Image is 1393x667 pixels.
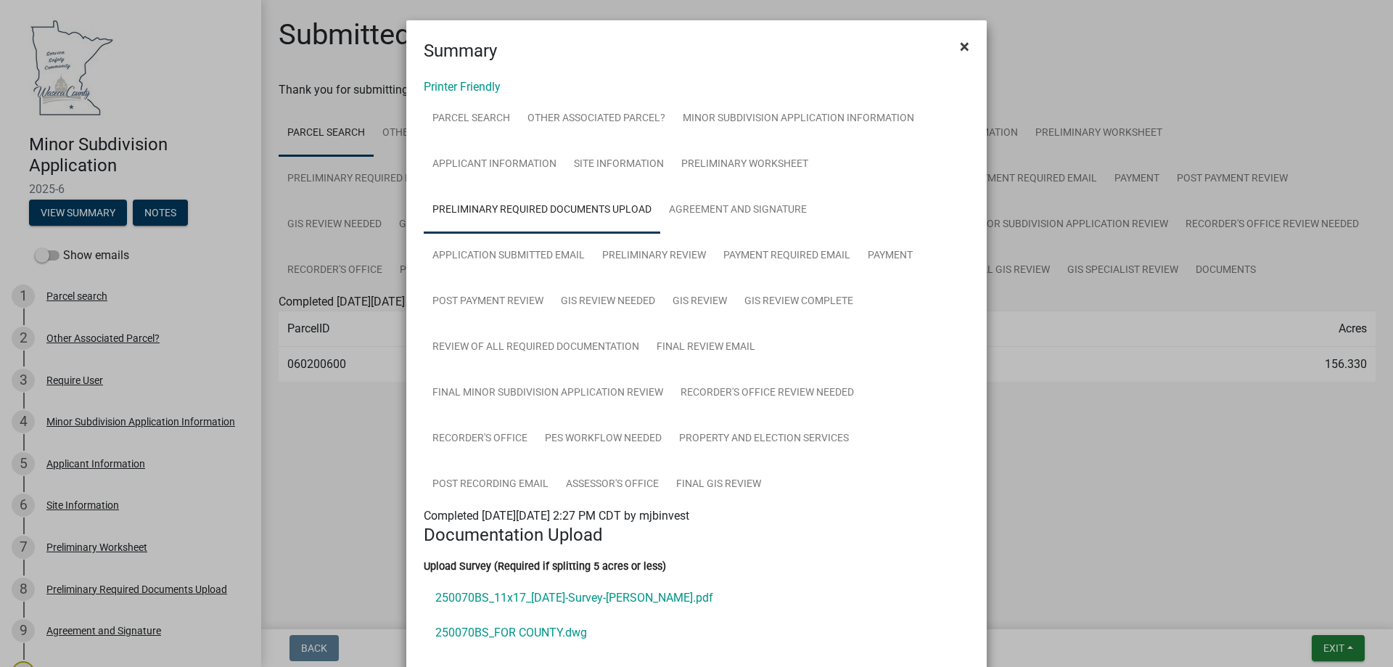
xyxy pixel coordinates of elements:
[424,525,969,546] h4: Documentation Upload
[424,142,565,188] a: Applicant Information
[424,80,501,94] a: Printer Friendly
[673,142,817,188] a: Preliminary Worksheet
[424,562,666,572] label: Upload Survey (Required if splitting 5 acres or less)
[672,370,863,417] a: Recorder's Office Review Needed
[736,279,862,325] a: GIS Review Complete
[593,233,715,279] a: Preliminary Review
[670,416,858,462] a: Property and Election Services
[859,233,921,279] a: Payment
[519,96,674,142] a: Other Associated Parcel?
[660,187,815,234] a: Agreement and Signature
[960,36,969,57] span: ×
[648,324,764,371] a: Final Review Email
[536,416,670,462] a: PES Workflow needed
[424,462,557,508] a: Post Recording Email
[424,187,660,234] a: Preliminary Required Documents Upload
[674,96,923,142] a: Minor Subdivision Application Information
[557,462,667,508] a: Assessor's Office
[715,233,859,279] a: Payment Required Email
[424,96,519,142] a: Parcel search
[424,279,552,325] a: Post Payment Review
[424,615,969,650] a: 250070BS_FOR COUNTY.dwg
[424,581,969,615] a: 250070BS_11x17_[DATE]-Survey-[PERSON_NAME].pdf
[664,279,736,325] a: GIS Review
[424,509,689,523] span: Completed [DATE][DATE] 2:27 PM CDT by mjbinvest
[552,279,664,325] a: GIS Review Needed
[424,370,672,417] a: Final Minor Subdivision Application Review
[565,142,673,188] a: Site Information
[424,233,593,279] a: Application Submitted Email
[424,324,648,371] a: Review of all Required Documentation
[948,26,981,67] button: Close
[424,38,497,64] h4: Summary
[424,416,536,462] a: Recorder's Office
[667,462,770,508] a: Final GIS Review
